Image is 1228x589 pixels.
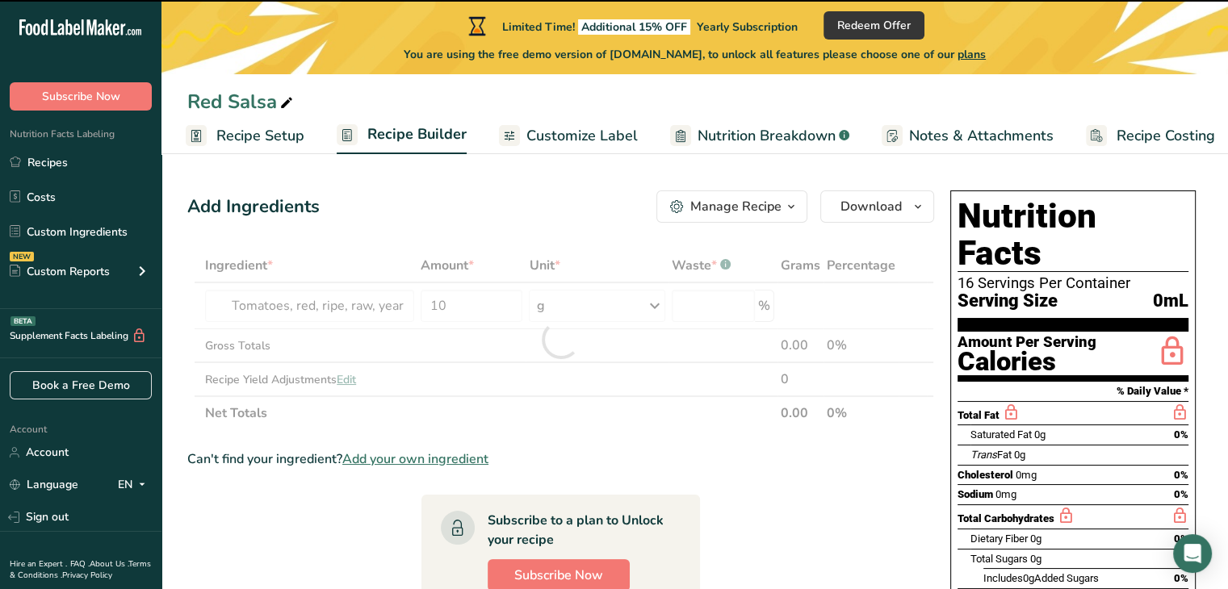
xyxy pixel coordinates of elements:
[1174,533,1188,545] span: 0%
[1086,118,1215,154] a: Recipe Costing
[1174,488,1188,500] span: 0%
[824,11,924,40] button: Redeem Offer
[697,19,798,35] span: Yearly Subscription
[337,116,467,155] a: Recipe Builder
[1023,572,1034,584] span: 0g
[1030,553,1041,565] span: 0g
[1016,469,1037,481] span: 0mg
[983,572,1099,584] span: Includes Added Sugars
[1174,428,1188,441] span: 0%
[958,47,986,62] span: plans
[465,16,798,36] div: Limited Time!
[488,511,668,549] div: Subscribe to a plan to Unlock your recipe
[10,252,34,261] div: NEW
[958,335,1096,350] div: Amount Per Serving
[62,570,112,581] a: Privacy Policy
[187,449,934,469] div: Can't find your ingredient?
[90,558,128,570] a: About Us .
[995,488,1016,500] span: 0mg
[10,263,110,280] div: Custom Reports
[187,87,296,116] div: Red Salsa
[1034,428,1046,441] span: 0g
[216,125,304,147] span: Recipe Setup
[1014,449,1025,461] span: 0g
[367,123,467,145] span: Recipe Builder
[958,350,1096,374] div: Calories
[578,19,690,35] span: Additional 15% OFF
[840,197,902,216] span: Download
[970,428,1032,441] span: Saturated Fat
[42,88,120,105] span: Subscribe Now
[1117,125,1215,147] span: Recipe Costing
[1173,534,1212,573] div: Open Intercom Messenger
[186,118,304,154] a: Recipe Setup
[958,291,1058,311] span: Serving Size
[882,118,1054,154] a: Notes & Attachments
[670,118,849,154] a: Nutrition Breakdown
[958,198,1188,272] h1: Nutrition Facts
[499,118,638,154] a: Customize Label
[958,275,1188,291] div: 16 Servings Per Container
[10,371,152,399] a: Book a Free Demo
[187,194,320,220] div: Add Ingredients
[1030,533,1041,545] span: 0g
[656,190,807,223] button: Manage Recipe
[698,125,836,147] span: Nutrition Breakdown
[1153,291,1188,311] span: 0mL
[958,382,1188,401] section: % Daily Value *
[526,125,638,147] span: Customize Label
[690,197,782,216] div: Manage Recipe
[958,512,1054,524] span: Total Carbohydrates
[10,558,67,570] a: Hire an Expert .
[514,566,603,585] span: Subscribe Now
[970,533,1028,545] span: Dietary Fiber
[342,449,488,469] span: Add your own ingredient
[10,316,36,326] div: BETA
[1174,572,1188,584] span: 0%
[970,449,1012,461] span: Fat
[958,409,1000,421] span: Total Fat
[909,125,1054,147] span: Notes & Attachments
[10,470,78,499] a: Language
[837,17,911,34] span: Redeem Offer
[118,475,152,495] div: EN
[10,558,151,581] a: Terms & Conditions .
[1174,469,1188,481] span: 0%
[958,469,1013,481] span: Cholesterol
[970,553,1028,565] span: Total Sugars
[820,190,934,223] button: Download
[958,488,993,500] span: Sodium
[970,449,997,461] i: Trans
[70,558,90,570] a: FAQ .
[10,82,152,111] button: Subscribe Now
[404,46,986,63] span: You are using the free demo version of [DOMAIN_NAME], to unlock all features please choose one of...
